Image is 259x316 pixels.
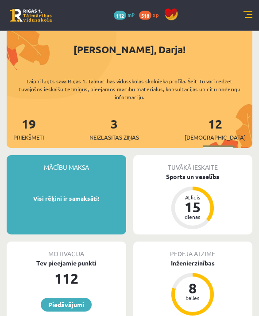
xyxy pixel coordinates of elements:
div: Pēdējā atzīme [133,242,253,259]
div: 8 [179,281,206,296]
div: Atlicis [179,195,206,200]
div: Inženierzinības [133,259,253,268]
span: Neizlasītās ziņas [89,133,139,142]
div: Mācību maksa [7,156,126,172]
span: 518 [139,11,151,20]
div: Tuvākā ieskaite [133,156,253,172]
a: 12[DEMOGRAPHIC_DATA] [185,116,246,142]
div: Laipni lūgts savā Rīgas 1. Tālmācības vidusskolas skolnieka profilā. Šeit Tu vari redzēt tuvojošo... [7,78,252,101]
div: 112 [7,268,126,289]
span: [DEMOGRAPHIC_DATA] [185,133,246,142]
div: 15 [179,200,206,215]
span: Priekšmeti [13,133,44,142]
span: 112 [114,11,126,20]
a: Sports un veselība Atlicis 15 dienas [133,172,253,231]
div: Tev pieejamie punkti [7,259,126,268]
p: Visi rēķini ir samaksāti! [11,195,122,203]
div: Motivācija [7,242,126,259]
a: 518 xp [139,11,163,18]
a: Piedāvājumi [41,298,92,312]
a: 3Neizlasītās ziņas [89,116,139,142]
a: 19Priekšmeti [13,116,44,142]
div: dienas [179,215,206,220]
a: Rīgas 1. Tālmācības vidusskola [10,9,52,22]
span: xp [153,11,158,18]
div: [PERSON_NAME], Darja! [7,43,252,57]
span: mP [128,11,135,18]
div: balles [179,296,206,301]
div: Sports un veselība [133,172,253,182]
